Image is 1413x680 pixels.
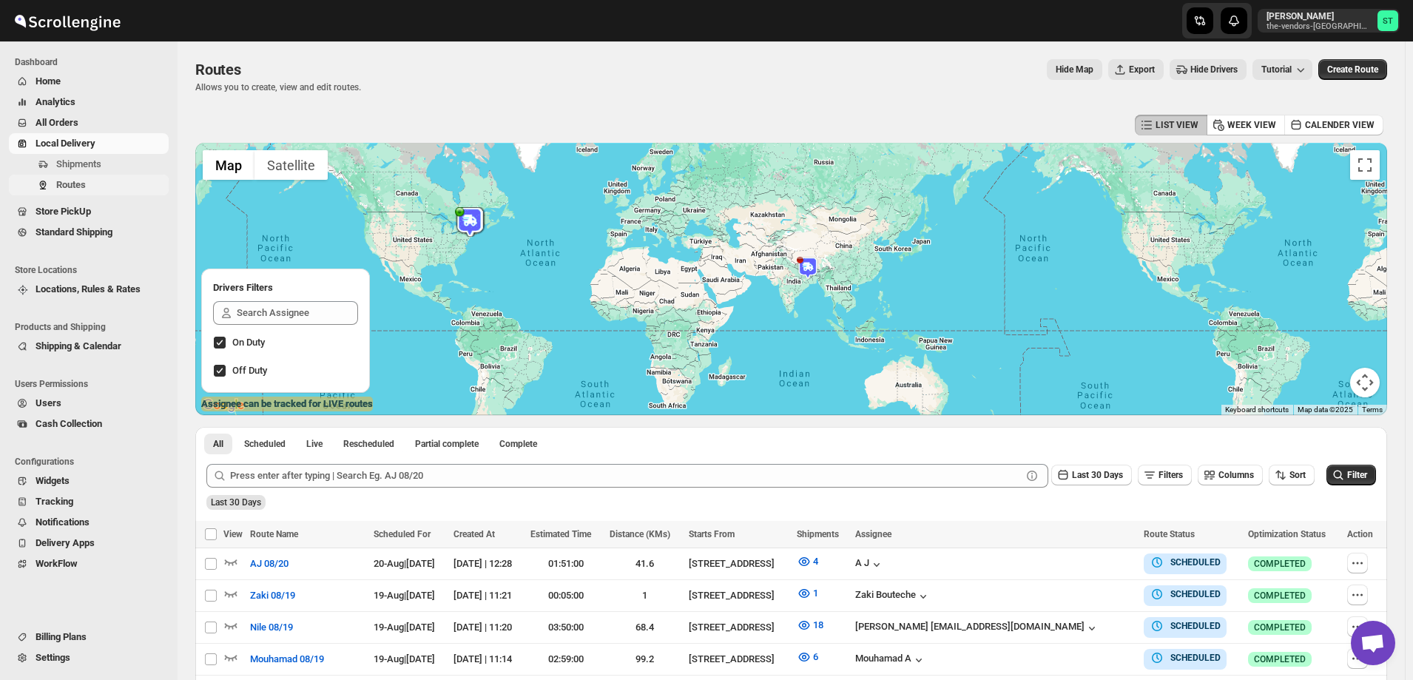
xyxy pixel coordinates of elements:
span: 19-Aug | [DATE] [374,653,435,664]
button: SCHEDULED [1150,619,1221,633]
button: Show satellite imagery [254,150,328,180]
div: 00:05:00 [530,588,601,603]
button: Export [1108,59,1164,80]
span: Products and Shipping [15,321,170,333]
button: Zaki Bouteche [855,589,931,604]
span: Shipments [56,158,101,169]
a: Open chat [1351,621,1395,665]
span: Sort [1289,470,1306,480]
p: the-vendors-[GEOGRAPHIC_DATA] [1267,22,1372,31]
button: Mouhamad A [855,653,926,667]
span: COMPLETED [1254,653,1306,665]
img: Google [199,396,248,415]
span: Routes [195,61,241,78]
span: Route Status [1144,529,1195,539]
label: Assignee can be tracked for LIVE routes [201,397,373,411]
span: Widgets [36,475,70,486]
span: AJ 08/20 [250,556,289,571]
span: Assignee [855,529,891,539]
button: Filter [1326,465,1376,485]
button: Zaki 08/19 [241,584,304,607]
button: Cash Collection [9,414,169,434]
span: Configurations [15,456,170,468]
div: [DATE] | 11:14 [453,652,522,667]
button: Settings [9,647,169,668]
button: Map action label [1047,59,1102,80]
span: Users Permissions [15,378,170,390]
span: Billing Plans [36,631,87,642]
div: 68.4 [610,620,680,635]
button: 4 [788,550,827,573]
span: Cash Collection [36,418,102,429]
button: A J [855,557,884,572]
span: CALENDER VIEW [1305,119,1375,131]
span: Store PickUp [36,206,91,217]
button: Tracking [9,491,169,512]
span: Last 30 Days [211,497,261,508]
span: Distance (KMs) [610,529,670,539]
span: Columns [1218,470,1254,480]
span: Mouhamad 08/19 [250,652,324,667]
span: Routes [56,179,86,190]
span: Store Locations [15,264,170,276]
span: Home [36,75,61,87]
span: Filter [1347,470,1367,480]
span: Notifications [36,516,90,528]
button: 6 [788,645,827,669]
span: COMPLETED [1254,558,1306,570]
span: View [223,529,243,539]
span: 4 [813,556,818,567]
span: Scheduled For [374,529,431,539]
span: 19-Aug | [DATE] [374,590,435,601]
span: Rescheduled [343,438,394,450]
button: Mouhamad 08/19 [241,647,333,671]
div: [DATE] | 11:21 [453,588,522,603]
span: LIST VIEW [1156,119,1198,131]
p: [PERSON_NAME] [1267,10,1372,22]
span: 20-Aug | [DATE] [374,558,435,569]
div: 1 [610,588,680,603]
button: Notifications [9,512,169,533]
h2: Drivers Filters [213,280,358,295]
span: Zaki 08/19 [250,588,295,603]
button: WEEK VIEW [1207,115,1285,135]
span: Hide Map [1056,64,1093,75]
span: Filters [1159,470,1183,480]
button: Toggle fullscreen view [1350,150,1380,180]
b: SCHEDULED [1170,589,1221,599]
button: Billing Plans [9,627,169,647]
button: All routes [204,434,232,454]
button: WorkFlow [9,553,169,574]
div: 99.2 [610,652,680,667]
text: ST [1383,16,1393,26]
button: [PERSON_NAME] [EMAIL_ADDRESS][DOMAIN_NAME] [855,621,1099,636]
button: Shipping & Calendar [9,336,169,357]
button: Filters [1138,465,1192,485]
button: Hide Drivers [1170,59,1247,80]
button: Users [9,393,169,414]
div: [DATE] | 11:20 [453,620,522,635]
span: 19-Aug | [DATE] [374,622,435,633]
span: Complete [499,438,537,450]
span: Action [1347,529,1373,539]
span: Tutorial [1261,64,1292,75]
span: Users [36,397,61,408]
button: Widgets [9,471,169,491]
span: Standard Shipping [36,226,112,238]
span: Analytics [36,96,75,107]
div: 02:59:00 [530,652,601,667]
a: Terms [1362,405,1383,414]
input: Press enter after typing | Search Eg. AJ 08/20 [230,464,1022,488]
span: Hide Drivers [1190,64,1238,75]
span: Create Route [1327,64,1378,75]
button: SCHEDULED [1150,650,1221,665]
span: Route Name [250,529,298,539]
span: Map data ©2025 [1298,405,1353,414]
button: Tutorial [1252,59,1312,80]
div: 41.6 [610,556,680,571]
span: Last 30 Days [1072,470,1123,480]
span: 1 [813,588,818,599]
